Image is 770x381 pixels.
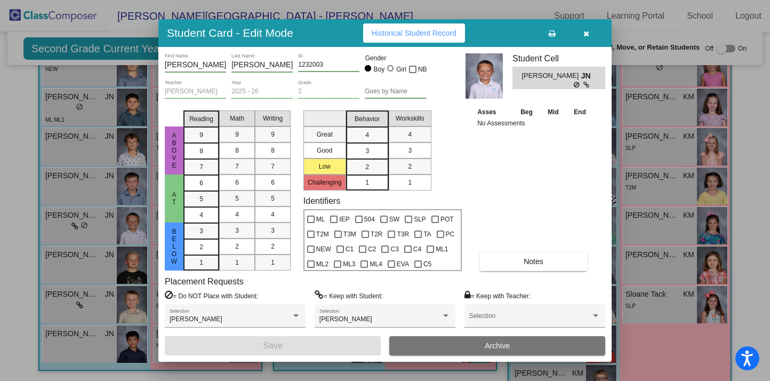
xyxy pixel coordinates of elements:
span: 1 [235,258,239,267]
span: C5 [423,258,431,271]
span: ABove [170,132,179,169]
span: [PERSON_NAME] [170,315,222,323]
th: Mid [540,106,566,118]
span: C3 [390,243,398,256]
span: C2 [368,243,376,256]
span: 9 [271,130,275,139]
span: 3 [199,226,203,236]
span: PC [446,228,455,241]
span: POT [440,213,454,226]
span: SLP [414,213,426,226]
div: Boy [373,65,385,74]
span: IEP [339,213,349,226]
span: 9 [199,130,203,140]
span: Historical Student Record [372,29,456,37]
span: 6 [199,178,203,188]
label: Identifiers [303,196,340,206]
input: grade [298,88,359,96]
span: 4 [235,210,239,219]
span: 7 [199,162,203,172]
input: Enter ID [298,61,359,69]
span: NB [418,63,427,76]
label: Placement Requests [165,276,244,287]
span: 7 [235,162,239,171]
span: 504 [364,213,375,226]
span: 2 [365,162,369,172]
span: 2 [235,242,239,251]
span: Archive [485,342,510,350]
th: Asses [475,106,513,118]
button: Historical Student Record [363,23,465,43]
button: Archive [389,336,605,355]
button: Notes [480,252,587,271]
span: 5 [235,194,239,203]
span: 2 [271,242,275,251]
span: Notes [524,257,543,266]
span: [PERSON_NAME] [319,315,372,323]
span: ML4 [370,258,382,271]
span: C1 [346,243,354,256]
span: 4 [271,210,275,219]
span: 3 [271,226,275,235]
span: Workskills [396,114,424,123]
span: [PERSON_NAME] [522,70,581,82]
input: teacher [165,88,226,96]
span: NEW [316,243,331,256]
label: = Keep with Student: [315,290,383,301]
span: 2 [199,242,203,252]
span: 2 [408,162,412,171]
span: TA [423,228,431,241]
span: 8 [235,146,239,155]
span: 7 [271,162,275,171]
span: 5 [271,194,275,203]
input: goes by name [365,88,426,96]
span: T2R [371,228,383,241]
span: T3R [397,228,409,241]
h3: Student Card - Edit Mode [167,26,293,39]
span: Behavior [355,114,380,124]
span: Math [230,114,244,123]
button: Save [165,336,381,355]
span: 3 [365,146,369,156]
td: No Assessments [475,118,593,129]
span: 4 [408,130,412,139]
span: JN [581,70,596,82]
span: 3 [408,146,412,155]
span: At [170,191,179,206]
span: 6 [235,178,239,187]
input: year [231,88,293,96]
span: 4 [199,210,203,220]
span: T2M [316,228,329,241]
span: 6 [271,178,275,187]
span: 1 [365,178,369,187]
span: 8 [271,146,275,155]
span: 8 [199,146,203,156]
th: End [566,106,594,118]
span: 1 [271,258,275,267]
span: Below [170,228,179,265]
span: T3M [343,228,356,241]
span: Save [263,341,282,350]
span: EVA [397,258,409,271]
span: ML [316,213,325,226]
span: 4 [365,130,369,140]
label: = Do NOT Place with Student: [165,290,258,301]
h3: Student Cell [512,53,605,63]
span: Writing [263,114,283,123]
mat-label: Gender [365,53,426,63]
span: Reading [189,114,213,124]
span: ML2 [316,258,328,271]
label: = Keep with Teacher: [464,290,531,301]
span: ML3 [343,258,355,271]
span: C4 [413,243,421,256]
span: 1 [408,178,412,187]
span: 9 [235,130,239,139]
div: Girl [396,65,406,74]
span: SW [389,213,399,226]
th: Beg [513,106,541,118]
span: ML1 [436,243,448,256]
span: 5 [199,194,203,204]
span: 1 [199,258,203,267]
span: 3 [235,226,239,235]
